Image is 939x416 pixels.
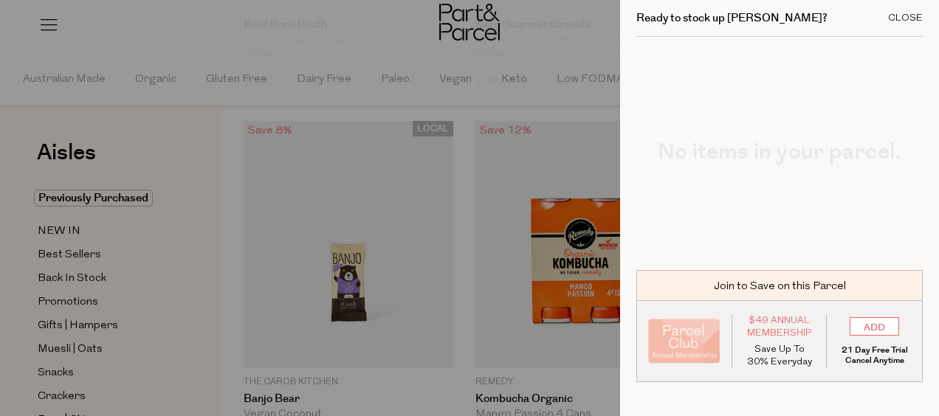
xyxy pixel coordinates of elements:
[636,13,828,24] h2: Ready to stock up [PERSON_NAME]?
[850,317,899,336] input: ADD
[888,13,923,23] div: Close
[743,343,816,368] p: Save Up To 30% Everyday
[838,345,911,366] p: 21 Day Free Trial Cancel Anytime
[636,141,923,163] h2: No items in your parcel.
[743,314,816,339] span: $49 Annual Membership
[636,270,923,301] div: Join to Save on this Parcel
